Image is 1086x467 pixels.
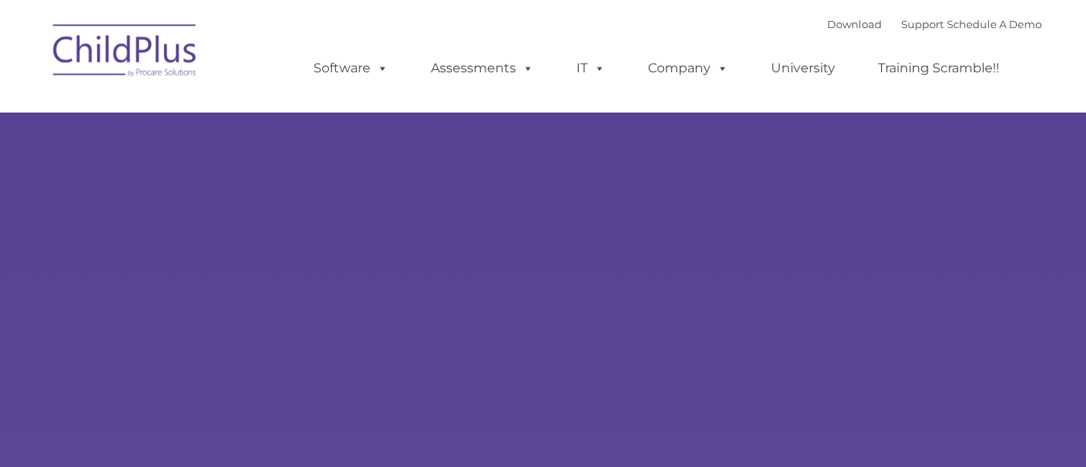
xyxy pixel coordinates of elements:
a: Assessments [415,52,550,84]
font: | [827,18,1042,31]
a: Schedule A Demo [947,18,1042,31]
a: Training Scramble!! [862,52,1015,84]
a: University [755,52,851,84]
a: Company [632,52,744,84]
img: ChildPlus by Procare Solutions [45,13,206,93]
a: Download [827,18,882,31]
a: Software [297,52,404,84]
a: Support [901,18,944,31]
a: IT [560,52,621,84]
